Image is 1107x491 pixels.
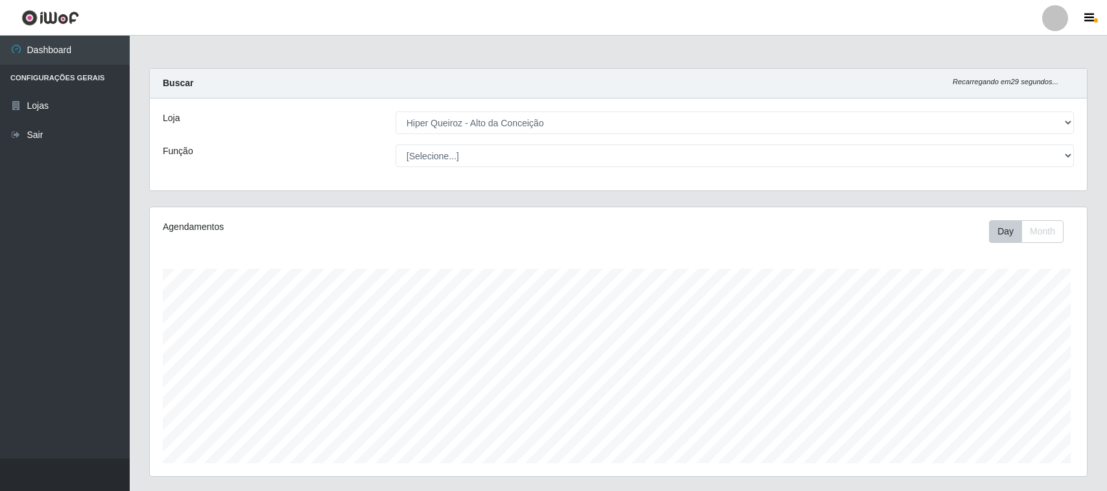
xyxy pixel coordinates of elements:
label: Função [163,144,193,158]
button: Month [1021,220,1064,243]
strong: Buscar [163,78,193,88]
label: Loja [163,111,180,125]
button: Day [989,220,1022,243]
div: Agendamentos [163,220,531,234]
div: Toolbar with button groups [989,220,1074,243]
img: CoreUI Logo [21,10,79,26]
div: First group [989,220,1064,243]
i: Recarregando em 29 segundos... [953,78,1058,86]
